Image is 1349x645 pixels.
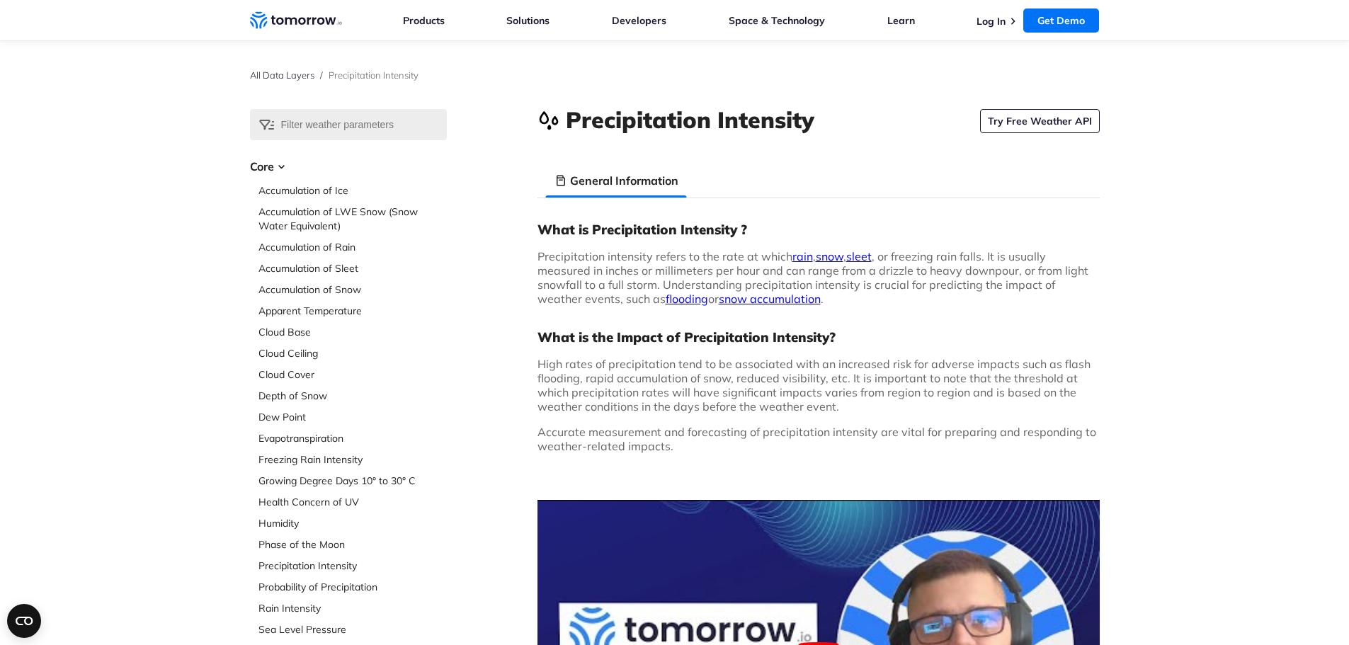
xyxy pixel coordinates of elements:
[403,14,445,27] a: Products
[816,249,843,263] a: snow
[258,346,447,360] a: Cloud Ceiling
[258,304,447,318] a: Apparent Temperature
[258,559,447,573] a: Precipitation Intensity
[729,14,825,27] a: Space & Technology
[258,410,447,424] a: Dew Point
[258,240,447,254] a: Accumulation of Rain
[258,325,447,339] a: Cloud Base
[258,601,447,615] a: Rain Intensity
[250,109,447,140] input: Filter weather parameters
[977,15,1006,28] a: Log In
[792,249,813,263] a: rain
[258,474,447,488] a: Growing Degree Days 10° to 30° C
[258,205,447,233] a: Accumulation of LWE Snow (Snow Water Equivalent)
[258,389,447,403] a: Depth of Snow
[537,249,1088,306] span: Precipitation intensity refers to the rate at which , , , or freezing rain falls. It is usually m...
[887,14,915,27] a: Learn
[258,537,447,552] a: Phase of the Moon
[537,221,1100,238] h3: What is Precipitation Intensity ?
[546,164,687,198] li: General Information
[258,282,447,297] a: Accumulation of Snow
[7,604,41,638] button: Open CMP widget
[329,69,419,81] span: Precipitation Intensity
[1023,8,1099,33] a: Get Demo
[980,109,1100,133] a: Try Free Weather API
[258,495,447,509] a: Health Concern of UV
[612,14,666,27] a: Developers
[258,367,447,382] a: Cloud Cover
[537,329,1100,346] h3: What is the Impact of Precipitation Intensity?
[506,14,550,27] a: Solutions
[258,261,447,275] a: Accumulation of Sleet
[566,104,814,135] h1: Precipitation Intensity
[570,172,678,189] h3: General Information
[258,516,447,530] a: Humidity
[258,452,447,467] a: Freezing Rain Intensity
[258,622,447,637] a: Sea Level Pressure
[258,431,447,445] a: Evapotranspiration
[250,69,314,81] a: All Data Layers
[250,10,342,31] a: Home link
[537,357,1091,413] span: High rates of precipitation tend to be associated with an increased risk for adverse impacts such...
[258,183,447,198] a: Accumulation of Ice
[537,425,1096,453] span: Accurate measurement and forecasting of precipitation intensity are vital for preparing and respo...
[258,580,447,594] a: Probability of Precipitation
[320,69,323,81] span: /
[719,292,821,306] a: snow accumulation
[666,292,708,306] a: flooding
[846,249,872,263] a: sleet
[250,158,447,175] h3: Core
